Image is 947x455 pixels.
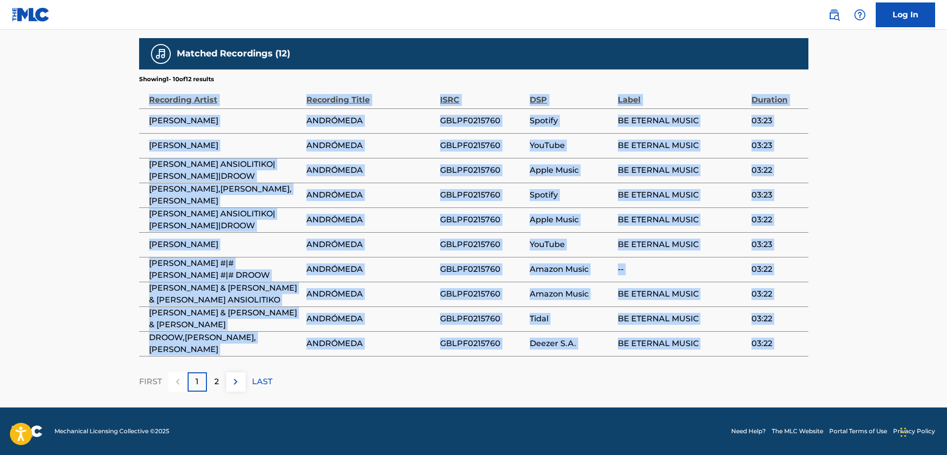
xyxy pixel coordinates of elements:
[893,427,935,436] a: Privacy Policy
[530,164,612,176] span: Apple Music
[618,288,747,300] span: BE ETERNAL MUSIC
[12,425,43,437] img: logo
[306,115,435,127] span: ANDRÓMEDA
[618,140,747,152] span: BE ETERNAL MUSIC
[306,189,435,201] span: ANDRÓMEDA
[306,313,435,325] span: ANDRÓMEDA
[618,313,747,325] span: BE ETERNAL MUSIC
[440,288,525,300] span: GBLPF0215760
[618,189,747,201] span: BE ETERNAL MUSIC
[829,427,887,436] a: Portal Terms of Use
[54,427,169,436] span: Mechanical Licensing Collective © 2025
[440,338,525,350] span: GBLPF0215760
[618,338,747,350] span: BE ETERNAL MUSIC
[149,158,301,182] span: [PERSON_NAME] ANSIOLITIKO|[PERSON_NAME]|DROOW
[177,48,290,59] h5: Matched Recordings (12)
[306,338,435,350] span: ANDRÓMEDA
[306,140,435,152] span: ANDRÓMEDA
[772,427,823,436] a: The MLC Website
[530,115,612,127] span: Spotify
[196,376,199,388] p: 1
[751,84,803,106] div: Duration
[149,84,301,106] div: Recording Artist
[751,338,803,350] span: 03:22
[751,239,803,251] span: 03:23
[149,307,301,331] span: [PERSON_NAME] & [PERSON_NAME] & [PERSON_NAME]
[230,376,242,388] img: right
[751,115,803,127] span: 03:23
[618,239,747,251] span: BE ETERNAL MUSIC
[824,5,844,25] a: Public Search
[530,313,612,325] span: Tidal
[306,84,435,106] div: Recording Title
[139,376,162,388] p: FIRST
[252,376,272,388] p: LAST
[306,288,435,300] span: ANDRÓMEDA
[530,214,612,226] span: Apple Music
[618,115,747,127] span: BE ETERNAL MUSIC
[751,140,803,152] span: 03:23
[306,214,435,226] span: ANDRÓMEDA
[139,75,214,84] p: Showing 1 - 10 of 12 results
[440,115,525,127] span: GBLPF0215760
[751,313,803,325] span: 03:22
[530,140,612,152] span: YouTube
[149,208,301,232] span: [PERSON_NAME] ANSIOLITIKO|[PERSON_NAME]|DROOW
[12,7,50,22] img: MLC Logo
[618,164,747,176] span: BE ETERNAL MUSIC
[149,140,301,152] span: [PERSON_NAME]
[149,257,301,281] span: [PERSON_NAME] #|# [PERSON_NAME] #|# DROOW
[214,376,219,388] p: 2
[530,189,612,201] span: Spotify
[876,2,935,27] a: Log In
[306,239,435,251] span: ANDRÓMEDA
[751,263,803,275] span: 03:22
[440,189,525,201] span: GBLPF0215760
[149,239,301,251] span: [PERSON_NAME]
[306,164,435,176] span: ANDRÓMEDA
[854,9,866,21] img: help
[530,263,612,275] span: Amazon Music
[306,263,435,275] span: ANDRÓMEDA
[440,239,525,251] span: GBLPF0215760
[751,189,803,201] span: 03:23
[530,84,612,106] div: DSP
[897,407,947,455] div: Widget de chat
[850,5,870,25] div: Help
[149,183,301,207] span: [PERSON_NAME],[PERSON_NAME],[PERSON_NAME]
[530,288,612,300] span: Amazon Music
[440,214,525,226] span: GBLPF0215760
[440,313,525,325] span: GBLPF0215760
[149,332,301,355] span: DROOW,[PERSON_NAME],[PERSON_NAME]
[155,48,167,60] img: Matched Recordings
[618,214,747,226] span: BE ETERNAL MUSIC
[440,140,525,152] span: GBLPF0215760
[440,84,525,106] div: ISRC
[149,115,301,127] span: [PERSON_NAME]
[751,288,803,300] span: 03:22
[900,417,906,447] div: Arrastrar
[618,84,747,106] div: Label
[828,9,840,21] img: search
[751,164,803,176] span: 03:22
[751,214,803,226] span: 03:22
[731,427,766,436] a: Need Help?
[530,338,612,350] span: Deezer S.A.
[530,239,612,251] span: YouTube
[440,164,525,176] span: GBLPF0215760
[897,407,947,455] iframe: Chat Widget
[618,263,747,275] span: --
[149,282,301,306] span: [PERSON_NAME] & [PERSON_NAME] & [PERSON_NAME] ANSIOLITIKO
[440,263,525,275] span: GBLPF0215760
